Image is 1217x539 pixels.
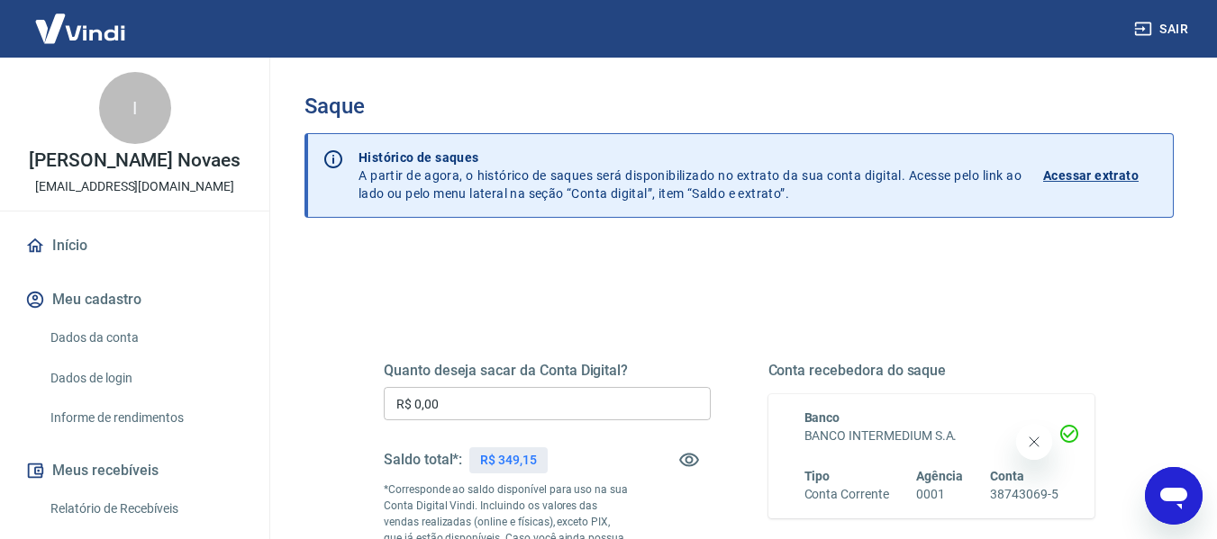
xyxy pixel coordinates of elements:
h5: Saldo total*: [384,451,462,469]
iframe: Botão para abrir a janela de mensagens [1145,467,1203,525]
h5: Quanto deseja sacar da Conta Digital? [384,362,711,380]
h3: Saque [304,94,1174,119]
p: R$ 349,15 [480,451,537,470]
div: I [99,72,171,144]
a: Informe de rendimentos [43,400,248,436]
h6: 0001 [916,485,963,504]
p: [PERSON_NAME] Novaes [29,151,241,170]
button: Meus recebíveis [22,451,248,490]
a: Dados da conta [43,319,248,356]
h6: Conta Corrente [804,485,889,504]
span: Banco [804,410,840,425]
a: Acessar extrato [1043,148,1158,202]
a: Início [22,226,248,265]
button: Sair [1131,13,1195,46]
h6: BANCO INTERMEDIUM S.A. [804,427,1059,445]
a: Relatório de Recebíveis [43,490,248,527]
img: Vindi [22,1,139,56]
h5: Conta recebedora do saque [768,362,1095,380]
span: Olá! Precisa de ajuda? [11,13,151,27]
span: Agência [916,469,963,483]
p: Histórico de saques [359,148,1022,166]
p: [EMAIL_ADDRESS][DOMAIN_NAME] [35,177,234,196]
h6: 38743069-5 [990,485,1058,504]
p: Acessar extrato [1043,166,1139,184]
span: Conta [990,469,1024,483]
iframe: Fechar mensagem [1016,424,1052,460]
button: Meu cadastro [22,280,248,319]
a: Dados de login [43,360,248,397]
p: A partir de agora, o histórico de saques será disponibilizado no extrato da sua conta digital. Ac... [359,148,1022,202]
span: Tipo [804,469,831,483]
